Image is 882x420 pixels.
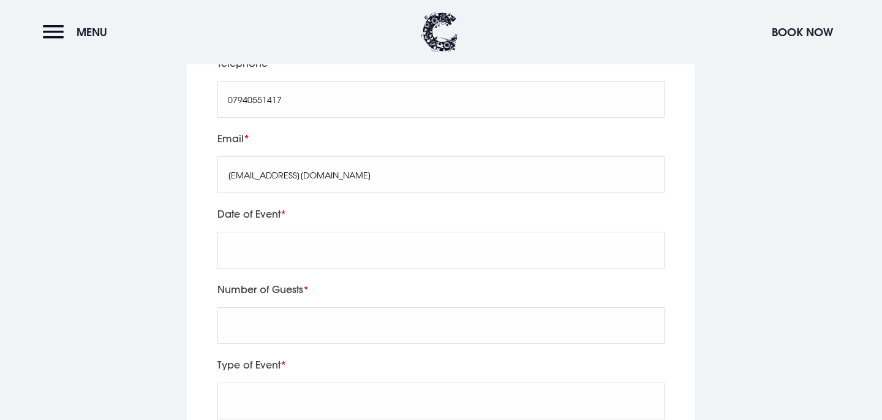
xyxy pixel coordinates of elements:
button: Menu [43,19,113,45]
button: Book Now [766,19,839,45]
label: Number of Guests [217,281,665,298]
label: Type of Event [217,356,665,373]
label: Email [217,130,665,147]
span: Menu [77,25,107,39]
label: Date of Event [217,205,665,223]
img: Clandeboye Lodge [421,12,458,52]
